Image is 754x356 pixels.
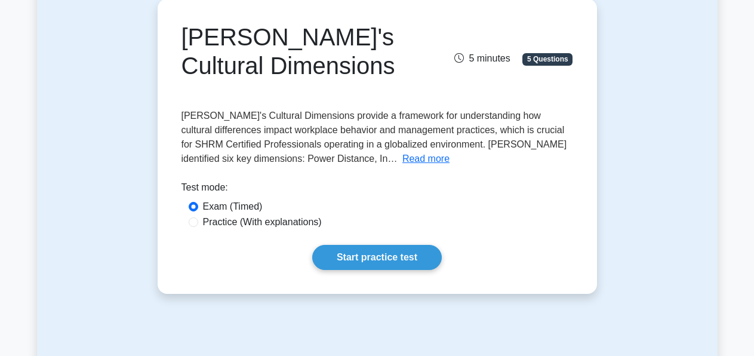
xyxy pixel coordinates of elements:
span: 5 minutes [454,53,510,63]
label: Exam (Timed) [203,200,263,214]
span: [PERSON_NAME]'s Cultural Dimensions provide a framework for understanding how cultural difference... [181,111,567,164]
a: Start practice test [312,245,442,270]
button: Read more [402,152,450,166]
div: Test mode: [181,180,573,200]
label: Practice (With explanations) [203,215,322,229]
h1: [PERSON_NAME]'s Cultural Dimensions [181,23,438,80]
span: 5 Questions [522,53,573,65]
